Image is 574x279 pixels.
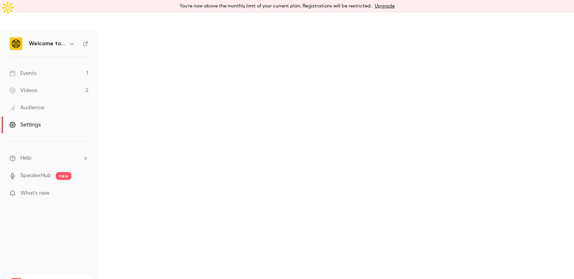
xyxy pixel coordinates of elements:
span: Help [20,154,32,162]
div: Events [9,69,36,77]
span: new [56,172,71,180]
h6: Welcome to the Jungle [29,40,66,48]
a: Upgrade [375,3,395,9]
li: help-dropdown-opener [9,154,88,162]
iframe: Noticeable Trigger [79,190,88,197]
div: Audience [9,104,44,112]
div: Settings [9,121,41,129]
span: What's new [20,189,50,197]
div: Videos [9,87,37,94]
img: Welcome to the Jungle [10,37,22,50]
a: SpeakerHub [20,172,51,180]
